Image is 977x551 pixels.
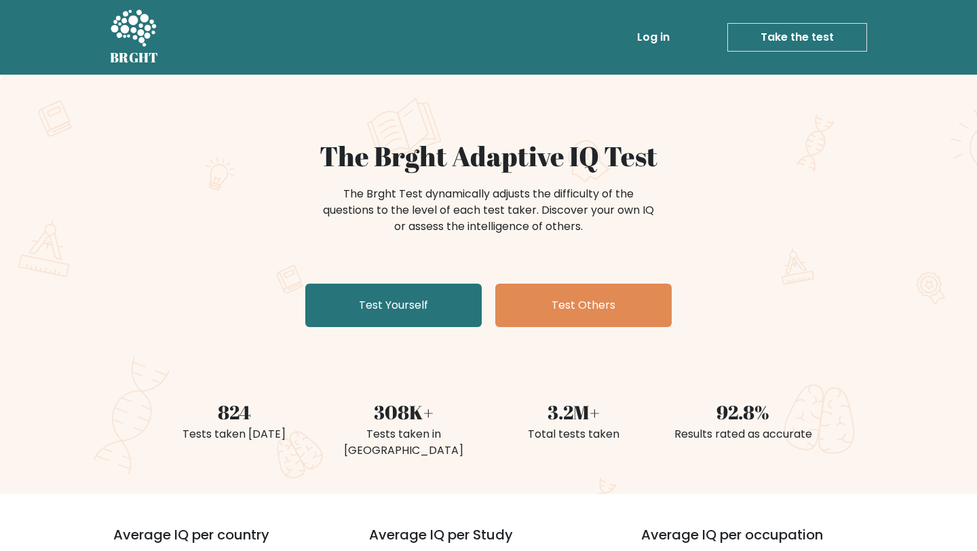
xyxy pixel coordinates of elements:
div: Results rated as accurate [666,426,820,442]
div: 824 [157,398,311,426]
a: Test Others [495,284,672,327]
div: Tests taken in [GEOGRAPHIC_DATA] [327,426,480,459]
a: BRGHT [110,5,159,69]
div: The Brght Test dynamically adjusts the difficulty of the questions to the level of each test take... [319,186,658,235]
a: Take the test [727,23,867,52]
div: 308K+ [327,398,480,426]
a: Test Yourself [305,284,482,327]
h1: The Brght Adaptive IQ Test [157,140,820,172]
div: Tests taken [DATE] [157,426,311,442]
div: 3.2M+ [497,398,650,426]
div: Total tests taken [497,426,650,442]
a: Log in [632,24,675,51]
h5: BRGHT [110,50,159,66]
div: 92.8% [666,398,820,426]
